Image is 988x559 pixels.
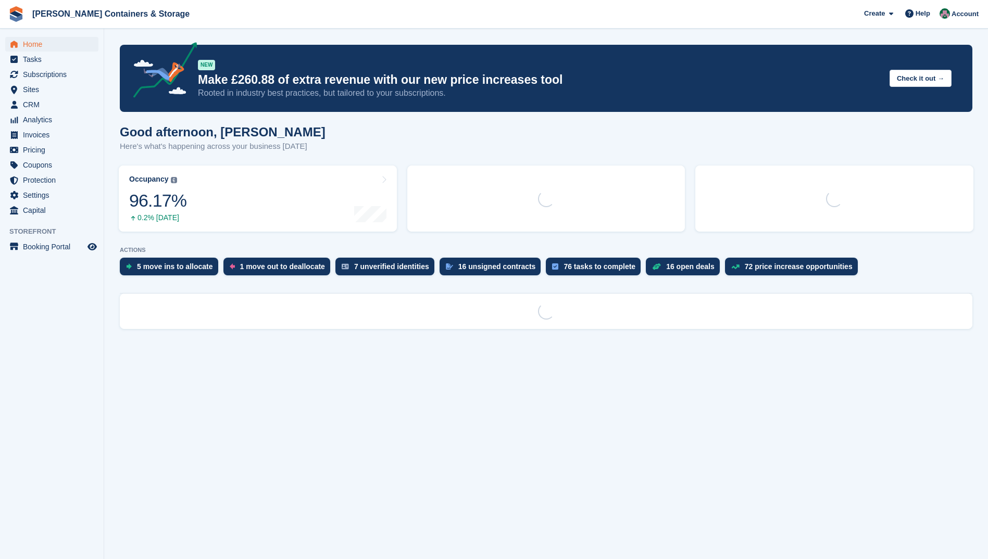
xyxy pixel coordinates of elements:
span: Tasks [23,52,85,67]
a: menu [5,128,98,142]
div: NEW [198,60,215,70]
img: Julia Marcham [940,8,950,19]
img: price_increase_opportunities-93ffe204e8149a01c8c9dc8f82e8f89637d9d84a8eef4429ea346261dce0b2c0.svg [731,264,740,269]
div: 16 unsigned contracts [458,262,536,271]
a: menu [5,112,98,127]
a: [PERSON_NAME] Containers & Storage [28,5,194,22]
img: contract_signature_icon-13c848040528278c33f63329250d36e43548de30e8caae1d1a13099fd9432cc5.svg [446,263,453,270]
img: move_outs_to_deallocate_icon-f764333ba52eb49d3ac5e1228854f67142a1ed5810a6f6cc68b1a99e826820c5.svg [230,263,235,270]
div: 5 move ins to allocate [137,262,213,271]
img: deal-1b604bf984904fb50ccaf53a9ad4b4a5d6e5aea283cecdc64d6e3604feb123c2.svg [652,263,661,270]
a: Occupancy 96.17% 0.2% [DATE] [119,166,397,232]
span: Protection [23,173,85,187]
a: menu [5,203,98,218]
span: Booking Portal [23,239,85,254]
div: Occupancy [129,175,168,184]
a: 1 move out to deallocate [223,258,335,281]
p: Make £260.88 of extra revenue with our new price increases tool [198,72,881,87]
a: 7 unverified identities [335,258,440,281]
a: 16 open deals [646,258,725,281]
img: move_ins_to_allocate_icon-fdf77a2bb77ea45bf5b3d319d69a93e2d87916cf1d5bf7949dd705db3b84f3ca.svg [126,263,132,270]
a: 72 price increase opportunities [725,258,863,281]
a: 76 tasks to complete [546,258,646,281]
div: 72 price increase opportunities [745,262,853,271]
a: menu [5,52,98,67]
span: Pricing [23,143,85,157]
p: Here's what's happening across your business [DATE] [120,141,326,153]
span: Analytics [23,112,85,127]
span: Settings [23,188,85,202]
a: menu [5,37,98,52]
div: 96.17% [129,190,186,211]
a: Preview store [86,240,98,253]
span: Coupons [23,158,85,172]
img: task-75834270c22a3079a89374b754ae025e5fb1db73e45f91037f5363f120a921f8.svg [552,263,558,270]
img: icon-info-grey-7440780725fd019a000dd9b08b2336e03edf1995a4989e88bcd33f0948082b44.svg [171,177,177,183]
a: menu [5,173,98,187]
a: 5 move ins to allocate [120,258,223,281]
span: Invoices [23,128,85,142]
p: ACTIONS [120,247,972,253]
span: CRM [23,97,85,112]
div: 0.2% [DATE] [129,213,186,222]
div: 16 open deals [666,262,715,271]
div: 7 unverified identities [354,262,429,271]
img: verify_identity-adf6edd0f0f0b5bbfe63781bf79b02c33cf7c696d77639b501bdc392416b5a36.svg [342,263,349,270]
span: Account [952,9,979,19]
h1: Good afternoon, [PERSON_NAME] [120,125,326,139]
a: menu [5,239,98,254]
span: Subscriptions [23,67,85,82]
a: menu [5,158,98,172]
a: menu [5,143,98,157]
a: menu [5,82,98,97]
p: Rooted in industry best practices, but tailored to your subscriptions. [198,87,881,99]
a: menu [5,97,98,112]
div: 1 move out to deallocate [240,262,325,271]
img: price-adjustments-announcement-icon-8257ccfd72463d97f412b2fc003d46551f7dbcb40ab6d574587a9cd5c0d94... [124,42,197,101]
img: stora-icon-8386f47178a22dfd0bd8f6a31ec36ba5ce8667c1dd55bd0f319d3a0aa187defe.svg [8,6,24,22]
span: Home [23,37,85,52]
span: Sites [23,82,85,97]
a: 16 unsigned contracts [440,258,546,281]
span: Create [864,8,885,19]
button: Check it out → [890,70,952,87]
div: 76 tasks to complete [564,262,635,271]
a: menu [5,67,98,82]
span: Storefront [9,226,104,237]
span: Help [916,8,930,19]
a: menu [5,188,98,202]
span: Capital [23,203,85,218]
